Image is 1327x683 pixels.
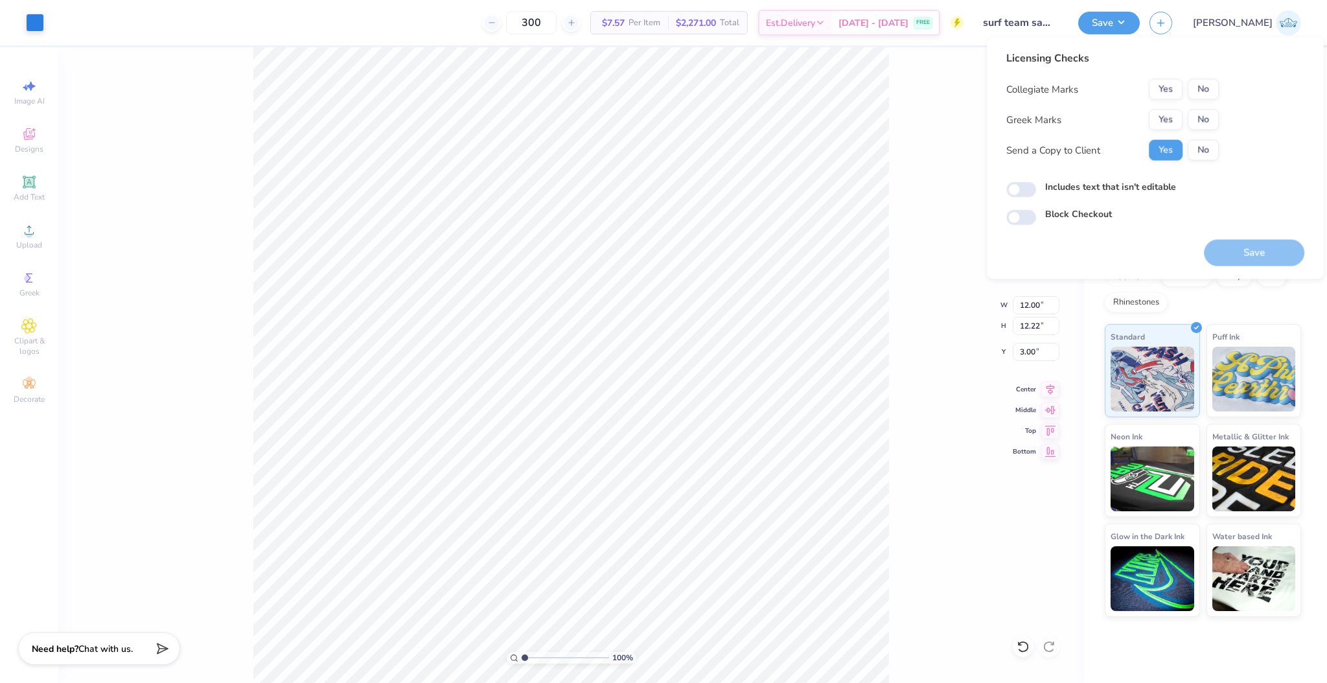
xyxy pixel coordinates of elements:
[1188,140,1219,161] button: No
[1111,529,1184,543] span: Glow in the Dark Ink
[1212,347,1296,411] img: Puff Ink
[1013,447,1036,456] span: Bottom
[1212,330,1240,343] span: Puff Ink
[1111,347,1194,411] img: Standard
[1212,446,1296,511] img: Metallic & Glitter Ink
[1006,143,1100,157] div: Send a Copy to Client
[1149,79,1183,100] button: Yes
[15,144,43,154] span: Designs
[1212,546,1296,611] img: Water based Ink
[1013,385,1036,394] span: Center
[19,288,40,298] span: Greek
[1149,110,1183,130] button: Yes
[612,652,633,664] span: 100 %
[1193,10,1301,36] a: [PERSON_NAME]
[14,96,45,106] span: Image AI
[78,643,133,655] span: Chat with us.
[1111,430,1142,443] span: Neon Ink
[629,16,660,30] span: Per Item
[32,643,78,655] strong: Need help?
[1013,426,1036,435] span: Top
[1006,51,1219,66] div: Licensing Checks
[1193,16,1273,30] span: [PERSON_NAME]
[1105,293,1168,312] div: Rhinestones
[506,11,557,34] input: – –
[1111,330,1145,343] span: Standard
[1078,12,1140,34] button: Save
[1045,180,1176,194] label: Includes text that isn't editable
[1188,110,1219,130] button: No
[14,192,45,202] span: Add Text
[1111,546,1194,611] img: Glow in the Dark Ink
[1006,82,1078,97] div: Collegiate Marks
[1212,430,1289,443] span: Metallic & Glitter Ink
[16,240,42,250] span: Upload
[1006,112,1061,127] div: Greek Marks
[766,16,815,30] span: Est. Delivery
[838,16,908,30] span: [DATE] - [DATE]
[916,18,930,27] span: FREE
[1045,207,1112,221] label: Block Checkout
[720,16,739,30] span: Total
[676,16,716,30] span: $2,271.00
[1188,79,1219,100] button: No
[973,10,1068,36] input: Untitled Design
[1013,406,1036,415] span: Middle
[1212,529,1272,543] span: Water based Ink
[14,394,45,404] span: Decorate
[599,16,625,30] span: $7.57
[6,336,52,356] span: Clipart & logos
[1149,140,1183,161] button: Yes
[1111,446,1194,511] img: Neon Ink
[1276,10,1301,36] img: Josephine Amber Orros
